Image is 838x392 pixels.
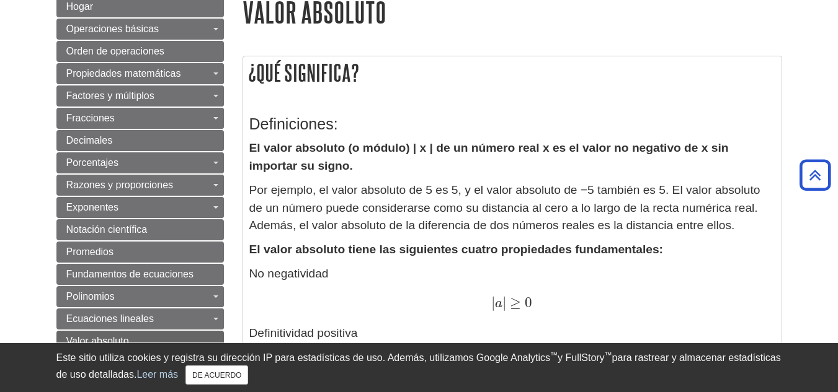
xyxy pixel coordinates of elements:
font: Orden de operaciones [66,46,164,56]
font: Decimales [66,135,113,146]
font: Exponentes [66,202,119,212]
a: Ecuaciones lineales [56,308,224,329]
a: Notación científica [56,219,224,240]
a: Razones y proporciones [56,175,224,196]
font: | [502,294,506,311]
a: Leer más [136,369,178,380]
font: Ecuaciones lineales [66,313,154,324]
font: El valor absoluto tiene las siguientes cuatro propiedades fundamentales: [249,243,663,256]
a: Valor absoluto [56,331,224,352]
font: Fundamentos de ecuaciones [66,269,194,279]
font: 0 [525,294,532,311]
font: Promedios [66,246,114,257]
a: Exponentes [56,197,224,218]
a: Decimales [56,130,224,151]
a: Factores y múltiplos [56,85,224,107]
font: y FullStory [558,352,605,363]
a: Orden de operaciones [56,41,224,62]
font: Propiedades matemáticas [66,68,181,79]
a: Propiedades matemáticas [56,63,224,84]
font: | [491,294,495,311]
font: Fracciones [66,113,115,123]
font: Polinomios [66,291,115,302]
font: Este sitio utiliza cookies y registra su dirección IP para estadísticas de uso. Además, utilizamo... [56,352,551,363]
font: Definitividad positiva [249,326,358,339]
font: DE ACUERDO [192,371,241,380]
a: Fracciones [56,108,224,129]
a: Operaciones básicas [56,19,224,40]
font: ™ [550,351,558,359]
font: Notación científica [66,224,148,235]
font: Porcentajes [66,157,119,168]
font: ™ [605,351,612,359]
a: Volver arriba [795,167,835,183]
font: para rastrear y almacenar estadísticas de uso detalladas. [56,352,781,380]
font: Razones y proporciones [66,180,174,190]
font: ≥ [510,294,521,311]
font: El valor absoluto (o módulo) | x | de un número real x es el valor no negativo de x sin importar ... [249,141,729,172]
font: a [495,297,502,310]
font: Por ejemplo, el valor absoluto de 5 es 5, y el valor absoluto de −5 también es 5. El valor absolu... [249,183,760,232]
font: No negatividad [249,267,329,280]
a: Polinomios [56,286,224,307]
font: Operaciones básicas [66,24,159,34]
a: Promedios [56,242,224,263]
font: Hogar [66,1,94,12]
a: Porcentajes [56,152,224,173]
font: Factores y múltiplos [66,90,154,101]
font: Definiciones: [249,115,338,133]
font: Valor absoluto [66,336,129,346]
a: Fundamentos de ecuaciones [56,264,224,285]
button: Cerca [185,365,248,385]
font: ¿Qué significa? [248,60,359,85]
